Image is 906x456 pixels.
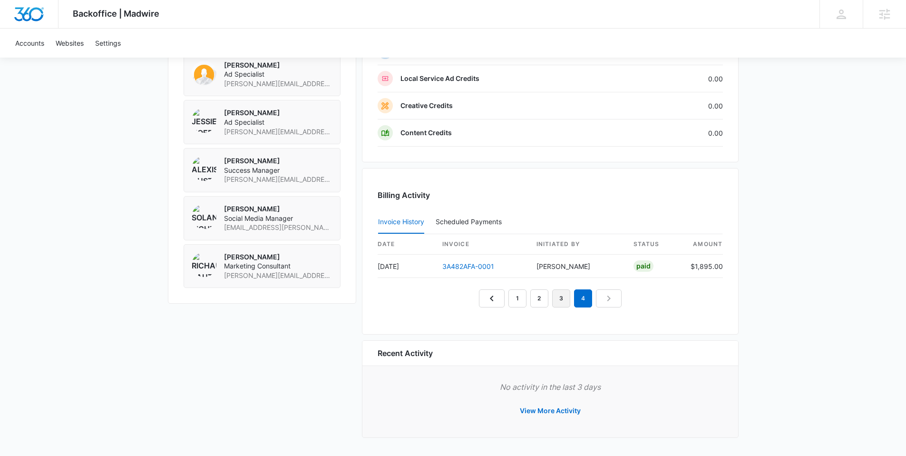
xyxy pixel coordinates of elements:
[529,255,626,278] td: [PERSON_NAME]
[378,381,723,393] p: No activity in the last 3 days
[224,79,332,89] span: [PERSON_NAME][EMAIL_ADDRESS][DOMAIN_NAME]
[50,29,89,58] a: Websites
[224,252,332,262] p: [PERSON_NAME]
[224,271,332,280] span: [PERSON_NAME][EMAIL_ADDRESS][PERSON_NAME][DOMAIN_NAME]
[224,60,332,70] p: [PERSON_NAME]
[378,347,433,359] h6: Recent Activity
[192,156,216,181] img: Alexis Austere
[224,223,332,232] span: [EMAIL_ADDRESS][PERSON_NAME][DOMAIN_NAME]
[224,261,332,271] span: Marketing Consultant
[529,234,626,255] th: Initiated By
[622,92,723,119] td: 0.00
[15,25,23,32] img: website_grey.svg
[95,55,102,63] img: tab_keywords_by_traffic_grey.svg
[622,65,723,92] td: 0.00
[378,255,435,278] td: [DATE]
[552,289,570,307] a: Page 3
[192,108,216,133] img: Jessie Hoerr
[224,204,332,214] p: [PERSON_NAME]
[436,218,506,225] div: Scheduled Payments
[479,289,505,307] a: Previous Page
[36,56,85,62] div: Domain Overview
[15,15,23,23] img: logo_orange.svg
[400,74,479,83] p: Local Service Ad Credits
[479,289,622,307] nav: Pagination
[508,289,526,307] a: Page 1
[105,56,160,62] div: Keywords by Traffic
[683,255,723,278] td: $1,895.00
[192,252,216,277] img: Richard Sauter
[224,108,332,118] p: [PERSON_NAME]
[510,399,590,422] button: View More Activity
[435,234,529,255] th: invoice
[574,289,592,307] em: 4
[10,29,50,58] a: Accounts
[224,127,332,137] span: [PERSON_NAME][EMAIL_ADDRESS][PERSON_NAME][DOMAIN_NAME]
[626,234,683,255] th: status
[224,156,332,166] p: [PERSON_NAME]
[224,166,332,175] span: Success Manager
[400,128,452,138] p: Content Credits
[27,15,47,23] div: v 4.0.25
[683,234,723,255] th: amount
[224,214,332,223] span: Social Media Manager
[378,189,723,201] h3: Billing Activity
[622,119,723,147] td: 0.00
[73,9,159,19] span: Backoffice | Madwire
[192,204,216,229] img: Solange Richter
[224,69,332,79] span: Ad Specialist
[26,55,33,63] img: tab_domain_overview_orange.svg
[633,260,653,272] div: Paid
[192,60,216,85] img: kyl Davis
[378,234,435,255] th: date
[442,262,494,270] a: 3A482AFA-0001
[224,175,332,184] span: [PERSON_NAME][EMAIL_ADDRESS][DOMAIN_NAME]
[400,101,453,110] p: Creative Credits
[378,211,424,234] button: Invoice History
[25,25,105,32] div: Domain: [DOMAIN_NAME]
[224,118,332,127] span: Ad Specialist
[89,29,127,58] a: Settings
[530,289,548,307] a: Page 2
